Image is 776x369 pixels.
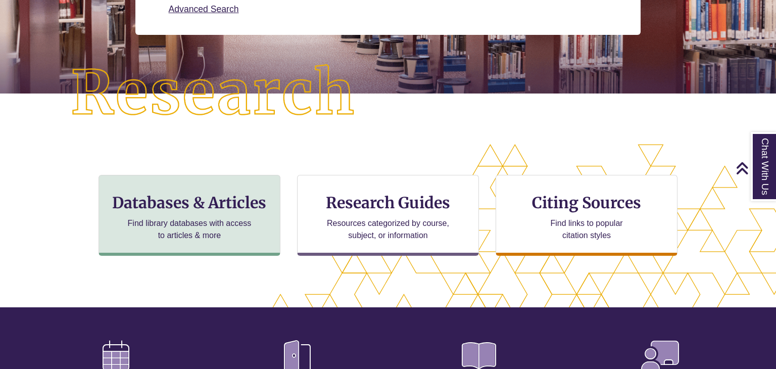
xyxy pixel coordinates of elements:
a: Databases & Articles Find library databases with access to articles & more [99,175,280,256]
p: Find library databases with access to articles & more [123,217,255,242]
a: Back to Top [736,161,773,175]
h3: Databases & Articles [107,193,272,212]
a: Citing Sources Find links to popular citation styles [496,175,677,256]
h3: Citing Sources [525,193,648,212]
a: Research Guides Resources categorized by course, subject, or information [297,175,479,256]
p: Find links to popular citation styles [538,217,636,242]
img: Research [39,33,388,154]
h3: Research Guides [306,193,470,212]
p: Resources categorized by course, subject, or information [322,217,454,242]
a: Advanced Search [169,4,239,14]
